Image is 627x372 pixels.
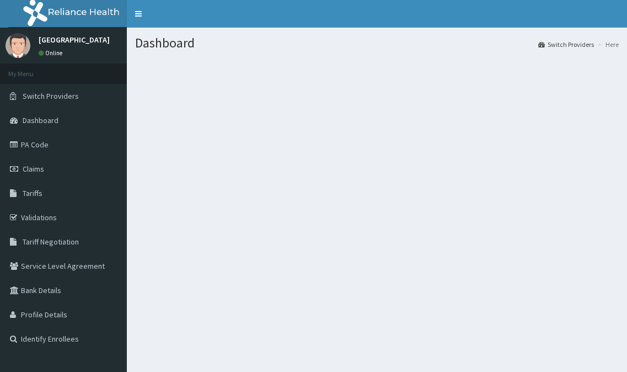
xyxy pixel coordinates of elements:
[23,237,79,247] span: Tariff Negotiation
[23,188,42,198] span: Tariffs
[538,40,594,49] a: Switch Providers
[23,164,44,174] span: Claims
[595,40,619,49] li: Here
[39,49,65,57] a: Online
[39,36,110,44] p: [GEOGRAPHIC_DATA]
[23,115,58,125] span: Dashboard
[135,36,619,50] h1: Dashboard
[6,33,30,58] img: User Image
[23,91,79,101] span: Switch Providers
